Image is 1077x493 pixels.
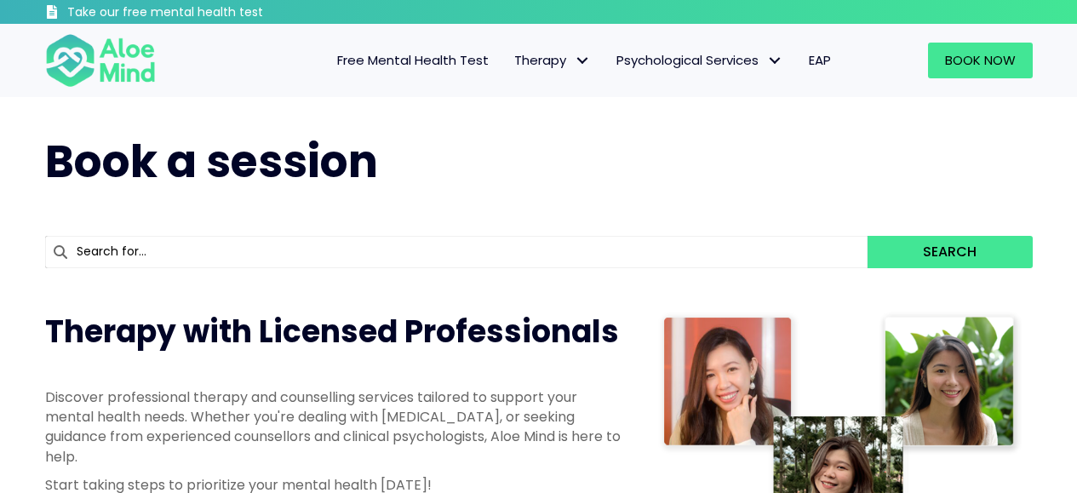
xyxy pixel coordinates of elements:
input: Search for... [45,236,868,268]
a: Psychological ServicesPsychological Services: submenu [604,43,796,78]
h3: Take our free mental health test [67,4,354,21]
span: Therapy: submenu [570,49,595,73]
a: Book Now [928,43,1033,78]
span: Psychological Services [616,51,783,69]
a: EAP [796,43,844,78]
span: Therapy [514,51,591,69]
nav: Menu [178,43,844,78]
a: TherapyTherapy: submenu [501,43,604,78]
span: Book a session [45,130,378,192]
span: Therapy with Licensed Professionals [45,310,619,353]
img: Aloe mind Logo [45,32,156,89]
a: Free Mental Health Test [324,43,501,78]
span: Psychological Services: submenu [763,49,788,73]
p: Discover professional therapy and counselling services tailored to support your mental health nee... [45,387,624,467]
button: Search [868,236,1032,268]
a: Take our free mental health test [45,4,354,24]
span: Free Mental Health Test [337,51,489,69]
span: Book Now [945,51,1016,69]
span: EAP [809,51,831,69]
